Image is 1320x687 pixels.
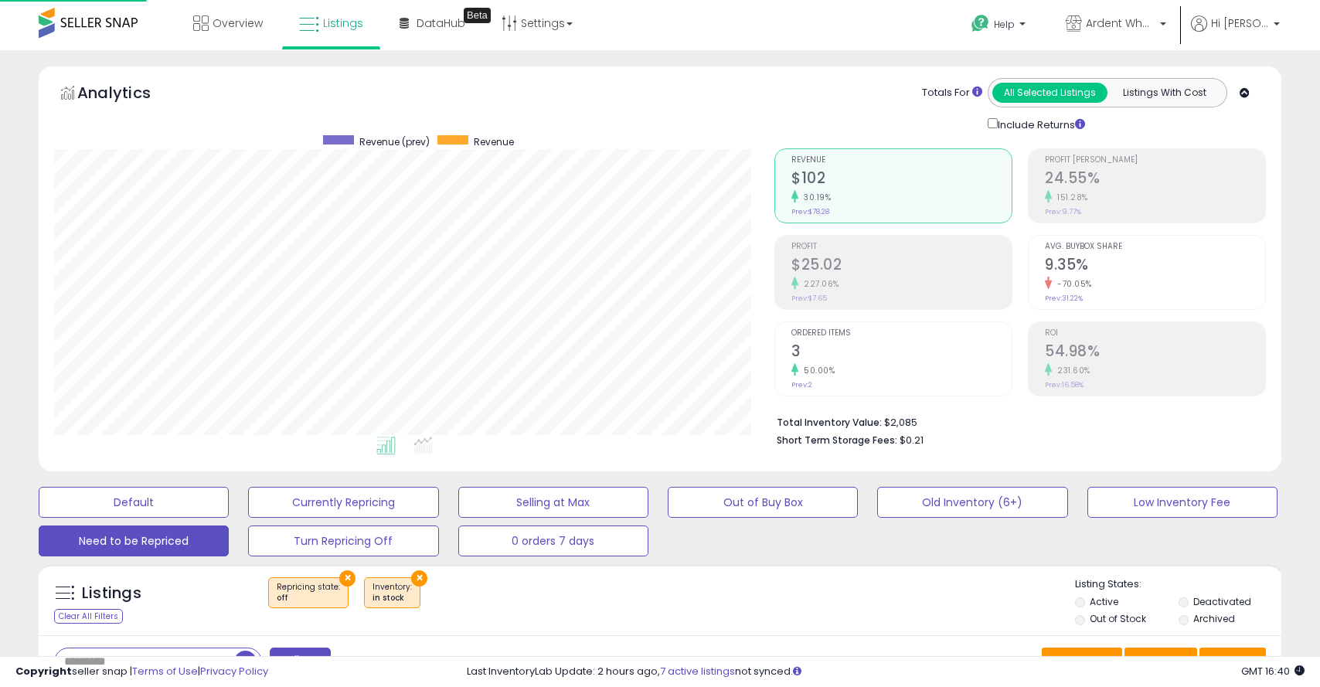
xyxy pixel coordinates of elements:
[474,135,514,148] span: Revenue
[1075,577,1281,592] p: Listing States:
[1107,83,1222,103] button: Listings With Cost
[1191,15,1280,50] a: Hi [PERSON_NAME]
[791,243,1012,251] span: Profit
[791,256,1012,277] h2: $25.02
[994,18,1015,31] span: Help
[277,593,340,604] div: off
[959,2,1041,50] a: Help
[1052,365,1090,376] small: 231.60%
[1052,278,1092,290] small: -70.05%
[467,665,1305,679] div: Last InventoryLab Update: 2 hours ago, not synced.
[1045,169,1265,190] h2: 24.55%
[339,570,356,587] button: ×
[1045,243,1265,251] span: Avg. Buybox Share
[54,609,123,624] div: Clear All Filters
[323,15,363,31] span: Listings
[39,525,229,556] button: Need to be Repriced
[15,665,268,679] div: seller snap | |
[791,329,1012,338] span: Ordered Items
[798,192,831,203] small: 30.19%
[791,156,1012,165] span: Revenue
[791,342,1012,363] h2: 3
[976,115,1104,133] div: Include Returns
[1090,595,1118,608] label: Active
[1087,487,1277,518] button: Low Inventory Fee
[15,664,72,678] strong: Copyright
[992,83,1107,103] button: All Selected Listings
[1045,329,1265,338] span: ROI
[373,581,412,604] span: Inventory :
[971,14,990,33] i: Get Help
[373,593,412,604] div: in stock
[791,169,1012,190] h2: $102
[248,487,438,518] button: Currently Repricing
[1193,612,1235,625] label: Archived
[1045,294,1083,303] small: Prev: 31.22%
[922,86,982,100] div: Totals For
[798,365,835,376] small: 50.00%
[411,570,427,587] button: ×
[213,15,263,31] span: Overview
[668,487,858,518] button: Out of Buy Box
[277,581,340,604] span: Repricing state :
[791,294,827,303] small: Prev: $7.65
[791,207,829,216] small: Prev: $78.28
[1211,15,1269,31] span: Hi [PERSON_NAME]
[248,525,438,556] button: Turn Repricing Off
[1086,15,1155,31] span: Ardent Wholesale
[417,15,465,31] span: DataHub
[359,135,430,148] span: Revenue (prev)
[1045,207,1081,216] small: Prev: 9.77%
[458,525,648,556] button: 0 orders 7 days
[791,380,812,389] small: Prev: 2
[1090,612,1146,625] label: Out of Stock
[1045,380,1084,389] small: Prev: 16.58%
[777,416,882,429] b: Total Inventory Value:
[82,583,141,604] h5: Listings
[1045,156,1265,165] span: Profit [PERSON_NAME]
[1045,342,1265,363] h2: 54.98%
[1241,664,1305,678] span: 2025-08-10 16:40 GMT
[900,433,924,447] span: $0.21
[660,664,735,678] a: 7 active listings
[1052,192,1088,203] small: 151.28%
[798,278,839,290] small: 227.06%
[464,8,491,23] div: Tooltip anchor
[1193,595,1251,608] label: Deactivated
[877,487,1067,518] button: Old Inventory (6+)
[777,412,1254,430] li: $2,085
[77,82,181,107] h5: Analytics
[458,487,648,518] button: Selling at Max
[39,487,229,518] button: Default
[1045,256,1265,277] h2: 9.35%
[777,434,897,447] b: Short Term Storage Fees:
